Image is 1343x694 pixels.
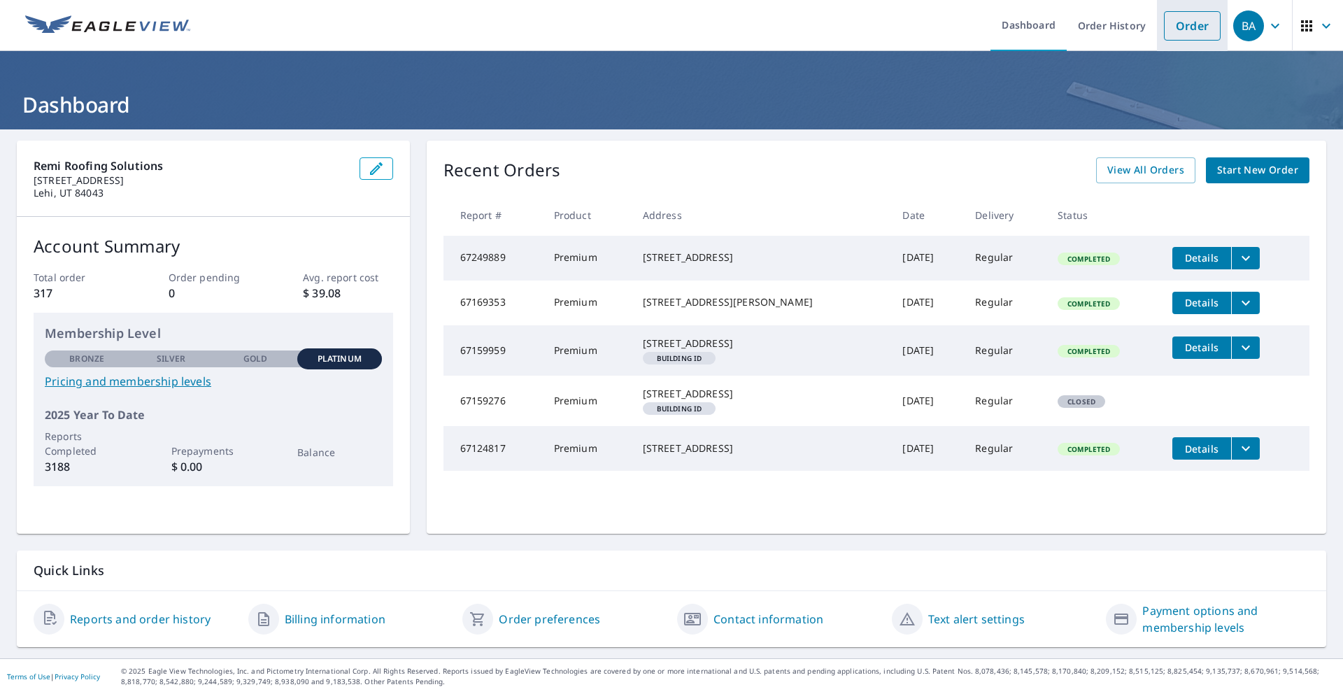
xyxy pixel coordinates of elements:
[34,187,348,199] p: Lehi, UT 84043
[443,426,543,471] td: 67124817
[499,611,600,628] a: Order preferences
[171,444,255,458] p: Prepayments
[34,270,123,285] p: Total order
[1059,346,1118,356] span: Completed
[1172,292,1231,314] button: detailsBtn-67169353
[643,387,881,401] div: [STREET_ADDRESS]
[891,236,964,281] td: [DATE]
[303,285,392,302] p: $ 39.08
[643,337,881,350] div: [STREET_ADDRESS]
[45,429,129,458] p: Reports Completed
[1059,397,1104,406] span: Closed
[713,611,823,628] a: Contact information
[34,174,348,187] p: [STREET_ADDRESS]
[169,285,258,302] p: 0
[443,376,543,426] td: 67159276
[928,611,1025,628] a: Text alert settings
[1231,437,1260,460] button: filesDropdownBtn-67124817
[1172,337,1231,359] button: detailsBtn-67159959
[17,90,1326,119] h1: Dashboard
[1181,442,1223,455] span: Details
[1142,602,1309,636] a: Payment options and membership levels
[543,325,632,376] td: Premium
[443,236,543,281] td: 67249889
[1206,157,1309,183] a: Start New Order
[1233,10,1264,41] div: BA
[543,376,632,426] td: Premium
[657,355,702,362] em: Building ID
[25,15,190,36] img: EV Logo
[7,672,50,681] a: Terms of Use
[643,295,881,309] div: [STREET_ADDRESS][PERSON_NAME]
[964,281,1046,325] td: Regular
[1181,251,1223,264] span: Details
[1172,247,1231,269] button: detailsBtn-67249889
[34,285,123,302] p: 317
[1181,341,1223,354] span: Details
[171,458,255,475] p: $ 0.00
[543,426,632,471] td: Premium
[643,250,881,264] div: [STREET_ADDRESS]
[891,281,964,325] td: [DATE]
[243,353,267,365] p: Gold
[285,611,385,628] a: Billing information
[1059,254,1118,264] span: Completed
[1107,162,1184,179] span: View All Orders
[157,353,186,365] p: Silver
[443,281,543,325] td: 67169353
[1231,292,1260,314] button: filesDropdownBtn-67169353
[643,441,881,455] div: [STREET_ADDRESS]
[45,406,382,423] p: 2025 Year To Date
[1181,296,1223,309] span: Details
[543,236,632,281] td: Premium
[1231,247,1260,269] button: filesDropdownBtn-67249889
[69,353,104,365] p: Bronze
[964,426,1046,471] td: Regular
[891,325,964,376] td: [DATE]
[303,270,392,285] p: Avg. report cost
[543,194,632,236] th: Product
[632,194,892,236] th: Address
[964,194,1046,236] th: Delivery
[964,236,1046,281] td: Regular
[7,672,100,681] p: |
[1217,162,1298,179] span: Start New Order
[121,666,1336,687] p: © 2025 Eagle View Technologies, Inc. and Pictometry International Corp. All Rights Reserved. Repo...
[1096,157,1195,183] a: View All Orders
[34,234,393,259] p: Account Summary
[45,324,382,343] p: Membership Level
[169,270,258,285] p: Order pending
[891,376,964,426] td: [DATE]
[1059,444,1118,454] span: Completed
[964,325,1046,376] td: Regular
[1164,11,1221,41] a: Order
[443,325,543,376] td: 67159959
[70,611,211,628] a: Reports and order history
[318,353,362,365] p: Platinum
[297,445,381,460] p: Balance
[543,281,632,325] td: Premium
[1172,437,1231,460] button: detailsBtn-67124817
[45,458,129,475] p: 3188
[443,157,561,183] p: Recent Orders
[55,672,100,681] a: Privacy Policy
[1046,194,1161,236] th: Status
[443,194,543,236] th: Report #
[45,373,382,390] a: Pricing and membership levels
[34,562,1309,579] p: Quick Links
[657,405,702,412] em: Building ID
[964,376,1046,426] td: Regular
[34,157,348,174] p: Remi Roofing Solutions
[891,426,964,471] td: [DATE]
[1231,337,1260,359] button: filesDropdownBtn-67159959
[891,194,964,236] th: Date
[1059,299,1118,309] span: Completed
